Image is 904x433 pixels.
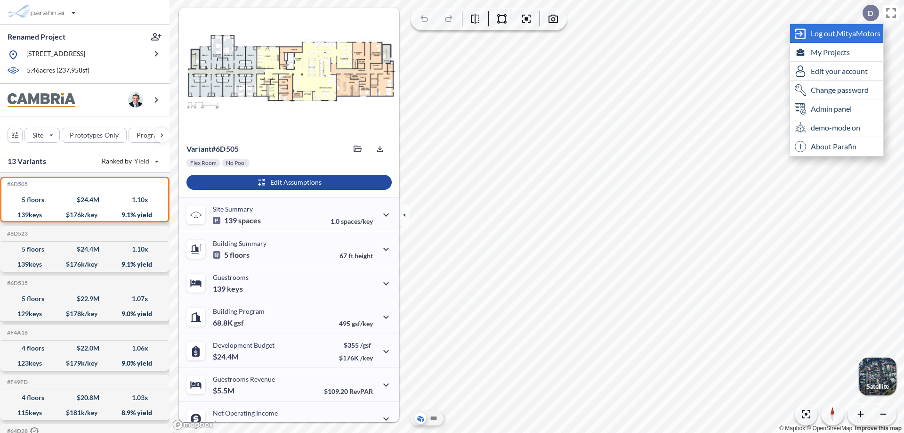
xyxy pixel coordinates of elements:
[238,216,261,225] span: spaces
[859,358,896,395] button: Switcher ImageSatellite
[213,375,275,383] p: Guestrooms Revenue
[811,142,856,151] span: About Parafin
[811,123,860,132] span: demo-mode on
[26,49,85,61] p: [STREET_ADDRESS]
[8,32,65,42] p: Renamed Project
[70,131,119,140] p: Prototypes Only
[339,319,373,327] p: 495
[790,43,883,62] div: My Projects
[172,419,214,430] a: Mapbox homepage
[790,137,883,156] div: About Parafin
[8,93,75,107] img: BrandImage
[349,387,373,395] span: RevPAR
[415,413,426,424] button: Aerial View
[355,252,373,260] span: height
[5,329,28,336] h5: Click to copy the code
[213,273,249,281] p: Guestrooms
[129,128,179,143] button: Program
[811,85,869,95] span: Change password
[213,307,265,315] p: Building Program
[324,387,373,395] p: $109.20
[186,144,239,154] p: # 6d505
[360,354,373,362] span: /key
[868,9,873,17] p: D
[339,341,373,349] p: $355
[213,420,236,429] p: $2.2M
[213,352,240,361] p: $24.4M
[213,205,253,213] p: Site Summary
[134,156,150,166] span: Yield
[186,175,392,190] button: Edit Assumptions
[137,131,163,140] p: Program
[339,252,373,260] p: 67
[213,284,243,294] p: 139
[24,128,60,143] button: Site
[428,413,439,424] button: Site Plan
[352,421,373,429] span: margin
[859,358,896,395] img: Switcher Image
[790,99,883,118] div: Admin panel
[331,217,373,225] p: 1.0
[213,409,278,417] p: Net Operating Income
[230,250,250,260] span: floors
[790,62,883,81] div: Edit user
[213,216,261,225] p: 139
[213,318,244,327] p: 68.8K
[811,66,868,76] span: Edit your account
[811,48,850,57] span: My Projects
[790,118,883,137] div: demo-mode on
[811,104,852,114] span: Admin panel
[790,81,883,99] div: Change password
[128,92,143,107] img: user logo
[213,386,236,395] p: $5.5M
[270,178,322,187] p: Edit Assumptions
[855,425,902,432] a: Improve this map
[360,341,371,349] span: /gsf
[341,217,373,225] span: spaces/key
[779,425,805,432] a: Mapbox
[811,29,880,38] span: Log out, MityaMotors
[807,425,852,432] a: OpenStreetMap
[339,354,373,362] p: $176K
[186,144,211,153] span: Variant
[213,239,266,247] p: Building Summary
[32,131,43,140] p: Site
[795,141,806,152] span: i
[234,318,244,327] span: gsf
[227,284,243,294] span: keys
[94,154,165,169] button: Ranked by Yield
[5,181,28,188] h5: Click to copy the code
[213,250,250,260] p: 5
[5,230,28,237] h5: Click to copy the code
[8,155,46,167] p: 13 Variants
[790,24,883,43] div: Log out
[213,341,274,349] p: Development Budget
[5,280,28,286] h5: Click to copy the code
[27,65,89,76] p: 5.46 acres ( 237,958 sf)
[352,319,373,327] span: gsf/key
[62,128,127,143] button: Prototypes Only
[5,379,28,385] h5: Click to copy the code
[348,252,353,260] span: ft
[866,383,889,390] p: Satellite
[333,421,373,429] p: 40.0%
[226,159,246,167] p: No Pool
[190,159,217,167] p: Flex Room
